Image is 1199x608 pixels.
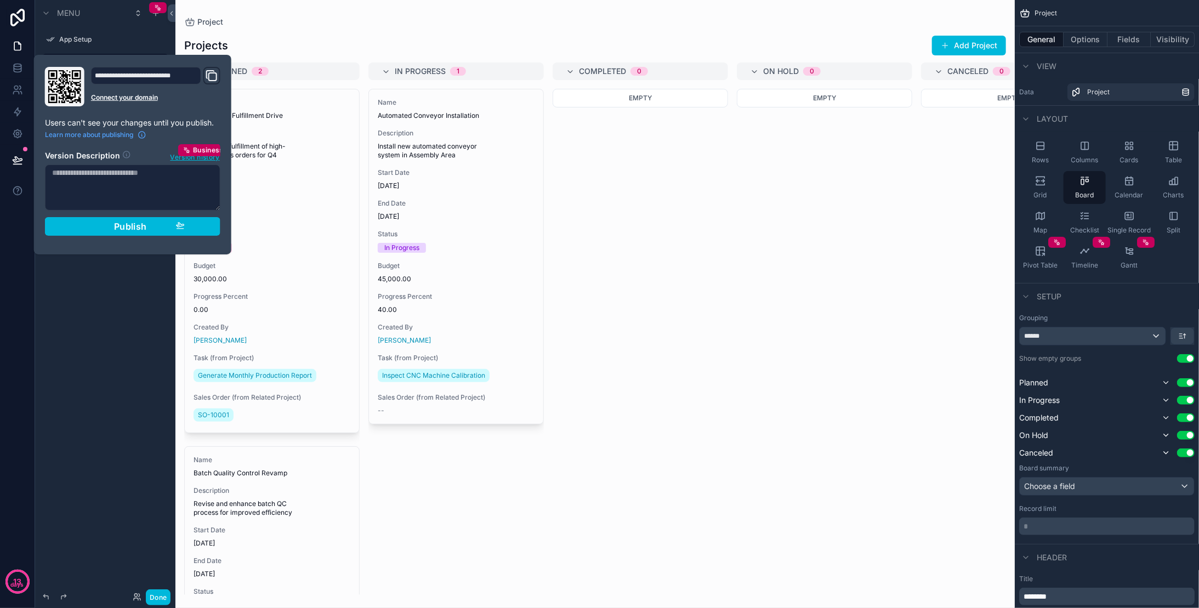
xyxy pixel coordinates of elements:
label: Grouping [1019,314,1048,322]
div: scrollable content [1019,518,1195,535]
button: Calendar [1108,171,1150,204]
label: Data [1019,88,1063,96]
button: Options [1064,32,1107,47]
span: Publish [114,221,147,232]
span: Table [1165,156,1182,164]
span: Menu [57,8,80,19]
label: Board summary [1019,464,1069,473]
label: App Setup [59,35,162,44]
h2: Version Description [45,150,120,162]
button: Columns [1064,136,1106,169]
p: days [11,581,24,589]
label: Show empty groups [1019,354,1081,363]
a: Project [1067,83,1195,101]
span: Setup [1037,291,1061,302]
button: Charts [1152,171,1195,204]
span: Calendar [1115,191,1144,200]
span: Planned [1019,377,1048,388]
span: Canceled [1019,447,1053,458]
button: Gantt [1108,241,1150,274]
span: Rows [1032,156,1049,164]
span: Completed [1019,412,1059,423]
div: scrollable content [1019,588,1195,605]
span: Business [193,146,224,155]
button: Visibility [1151,32,1195,47]
button: General [1019,32,1064,47]
div: Domain and Custom Link [91,67,220,106]
p: Users can't see your changes until you publish. [45,117,220,128]
span: Pivot Table [1023,261,1058,270]
button: Grid [1019,171,1061,204]
button: Done [146,589,171,605]
button: Choose a field [1019,477,1195,496]
span: Project [1035,9,1057,18]
span: Gantt [1121,261,1138,270]
span: Timeline [1071,261,1098,270]
span: Charts [1163,191,1184,200]
div: Choose a field [1020,478,1194,495]
span: Checklist [1070,226,1099,235]
span: Map [1033,226,1047,235]
button: Table [1152,136,1195,169]
button: Fields [1107,32,1151,47]
button: Checklist [1064,206,1106,239]
span: Columns [1071,156,1099,164]
button: Single Record [1108,206,1150,239]
span: Single Record [1107,226,1151,235]
button: Cards [1108,136,1150,169]
label: Record limit [1019,504,1056,513]
p: 13 [13,576,21,587]
label: Title [1019,575,1195,583]
span: Grid [1034,191,1047,200]
span: View [1037,61,1056,72]
span: Version history [170,151,219,162]
a: Connect your domain [91,93,220,102]
button: Board [1064,171,1106,204]
span: Layout [1037,113,1068,124]
span: Split [1167,226,1180,235]
span: Project [1087,88,1110,96]
button: Rows [1019,136,1061,169]
span: In Progress [1019,395,1060,406]
a: Learn more about publishing [45,130,146,139]
button: Pivot Table [1019,241,1061,274]
span: Board [1076,191,1094,200]
button: Version historyBusiness [169,150,220,162]
span: Cards [1120,156,1139,164]
span: Header [1037,552,1067,563]
span: Learn more about publishing [45,130,133,139]
button: Publish [45,217,220,236]
button: Split [1152,206,1195,239]
button: Map [1019,206,1061,239]
span: On Hold [1019,430,1048,441]
button: Timeline [1064,241,1106,274]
